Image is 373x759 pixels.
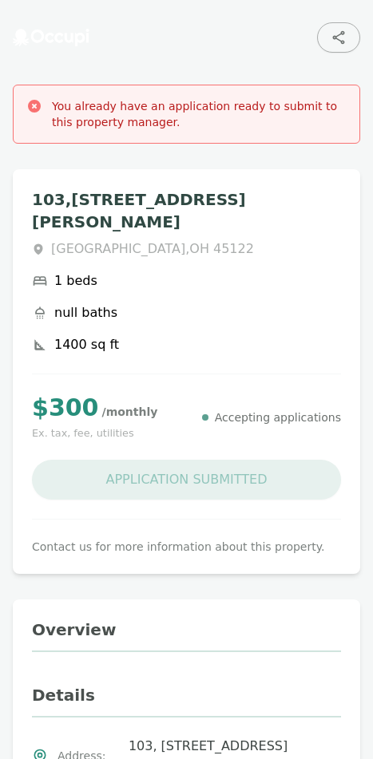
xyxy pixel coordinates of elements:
span: null baths [54,303,117,322]
h2: Details [32,684,341,717]
small: Ex. tax, fee, utilities [32,425,157,441]
div: You already have an application ready to submit to this property manager. [52,98,347,130]
p: Contact us for more information about this property. [32,539,341,555]
span: 1 beds [54,271,97,291]
span: [GEOGRAPHIC_DATA] , OH 45122 [51,239,254,259]
p: $ 300 [32,393,157,422]
h2: Overview [32,619,341,652]
p: Accepting applications [215,409,341,425]
span: / monthly [102,405,158,418]
span: 1400 sq ft [54,335,119,354]
h1: 103, [STREET_ADDRESS][PERSON_NAME] [32,188,341,233]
